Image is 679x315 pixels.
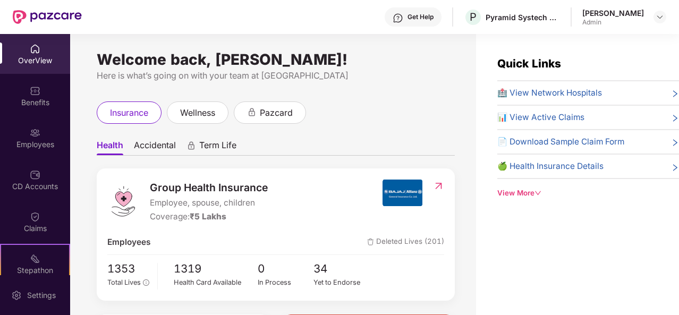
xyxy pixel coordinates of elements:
span: right [671,162,679,173]
img: svg+xml;base64,PHN2ZyBpZD0iU2V0dGluZy0yMHgyMCIgeG1sbnM9Imh0dHA6Ly93d3cudzMub3JnLzIwMDAvc3ZnIiB3aW... [11,290,22,301]
img: RedirectIcon [433,181,444,191]
span: Quick Links [497,57,561,70]
img: svg+xml;base64,PHN2ZyB4bWxucz0iaHR0cDovL3d3dy53My5vcmcvMjAwMC9zdmciIHdpZHRoPSIyMSIgaGVpZ2h0PSIyMC... [30,253,40,264]
span: 1319 [174,260,258,278]
img: svg+xml;base64,PHN2ZyBpZD0iQmVuZWZpdHMiIHhtbG5zPSJodHRwOi8vd3d3LnczLm9yZy8yMDAwL3N2ZyIgd2lkdGg9Ij... [30,86,40,96]
img: svg+xml;base64,PHN2ZyBpZD0iRHJvcGRvd24tMzJ4MzIiIHhtbG5zPSJodHRwOi8vd3d3LnczLm9yZy8yMDAwL3N2ZyIgd2... [656,13,664,21]
div: animation [247,107,257,117]
span: 📄 Download Sample Claim Form [497,135,624,148]
span: ₹5 Lakhs [190,211,226,222]
div: Get Help [408,13,434,21]
div: Health Card Available [174,277,258,288]
div: View More [497,188,679,199]
span: pazcard [260,106,293,120]
span: 📊 View Active Claims [497,111,584,124]
div: [PERSON_NAME] [582,8,644,18]
span: 1353 [107,260,149,278]
img: New Pazcare Logo [13,10,82,24]
span: right [671,138,679,148]
span: right [671,89,679,99]
img: svg+xml;base64,PHN2ZyBpZD0iQ2xhaW0iIHhtbG5zPSJodHRwOi8vd3d3LnczLm9yZy8yMDAwL3N2ZyIgd2lkdGg9IjIwIi... [30,211,40,222]
span: Accidental [134,140,176,155]
div: Yet to Endorse [313,277,370,288]
img: deleteIcon [367,239,374,245]
img: insurerIcon [383,180,422,206]
span: 0 [258,260,314,278]
img: svg+xml;base64,PHN2ZyBpZD0iSG9tZSIgeG1sbnM9Imh0dHA6Ly93d3cudzMub3JnLzIwMDAvc3ZnIiB3aWR0aD0iMjAiIG... [30,44,40,54]
img: svg+xml;base64,PHN2ZyBpZD0iQ0RfQWNjb3VudHMiIGRhdGEtbmFtZT0iQ0QgQWNjb3VudHMiIHhtbG5zPSJodHRwOi8vd3... [30,169,40,180]
div: Welcome back, [PERSON_NAME]! [97,55,455,64]
span: wellness [180,106,215,120]
span: P [470,11,477,23]
span: Employee, spouse, children [150,197,268,209]
span: Total Lives [107,278,141,286]
span: Term Life [199,140,236,155]
span: down [534,190,541,197]
div: In Process [258,277,314,288]
img: logo [107,185,139,217]
div: animation [186,141,196,150]
span: Group Health Insurance [150,180,268,195]
img: svg+xml;base64,PHN2ZyBpZD0iRW1wbG95ZWVzIiB4bWxucz0iaHR0cDovL3d3dy53My5vcmcvMjAwMC9zdmciIHdpZHRoPS... [30,127,40,138]
span: 34 [313,260,370,278]
span: 🍏 Health Insurance Details [497,160,604,173]
div: Settings [24,290,59,301]
span: 🏥 View Network Hospitals [497,87,602,99]
div: Stepathon [1,265,69,276]
span: Health [97,140,123,155]
span: info-circle [143,279,149,285]
span: Deleted Lives (201) [367,236,444,249]
div: Here is what’s going on with your team at [GEOGRAPHIC_DATA] [97,69,455,82]
div: Coverage: [150,210,268,223]
div: Admin [582,18,644,27]
img: svg+xml;base64,PHN2ZyBpZD0iSGVscC0zMngzMiIgeG1sbnM9Imh0dHA6Ly93d3cudzMub3JnLzIwMDAvc3ZnIiB3aWR0aD... [393,13,403,23]
span: insurance [110,106,148,120]
span: right [671,113,679,124]
div: Pyramid Systech Consulting Private Limited [486,12,560,22]
span: Employees [107,236,150,249]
